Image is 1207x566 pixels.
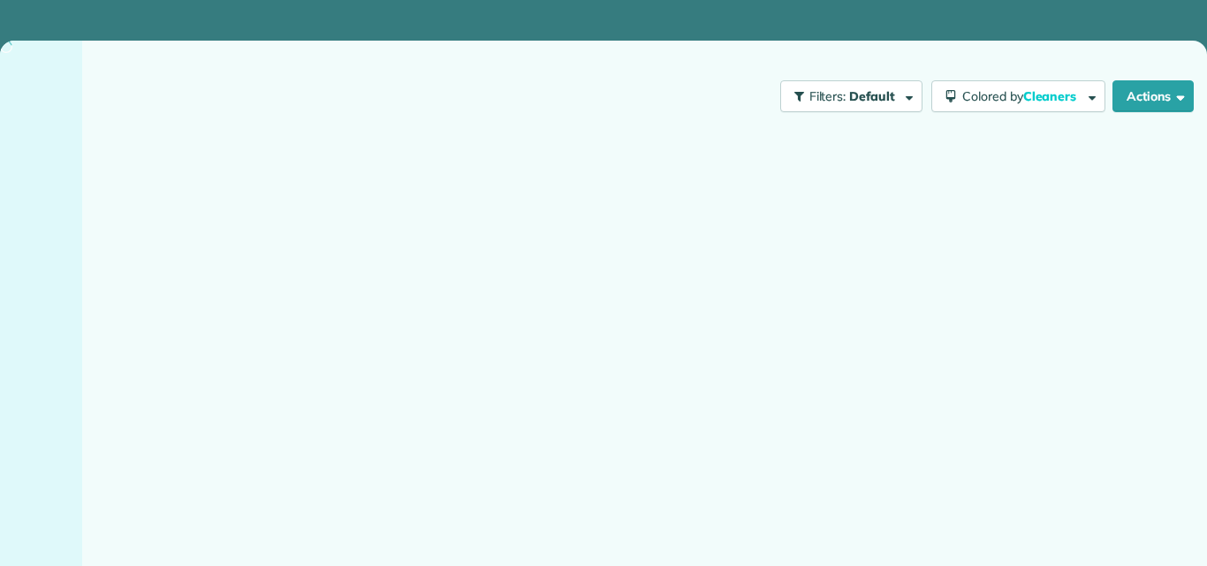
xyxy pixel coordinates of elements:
button: Filters: Default [780,80,922,112]
span: Default [849,88,896,104]
a: Filters: Default [771,80,922,112]
button: Actions [1112,80,1194,112]
span: Filters: [809,88,846,104]
span: Cleaners [1023,88,1080,104]
span: Colored by [962,88,1082,104]
button: Colored byCleaners [931,80,1105,112]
